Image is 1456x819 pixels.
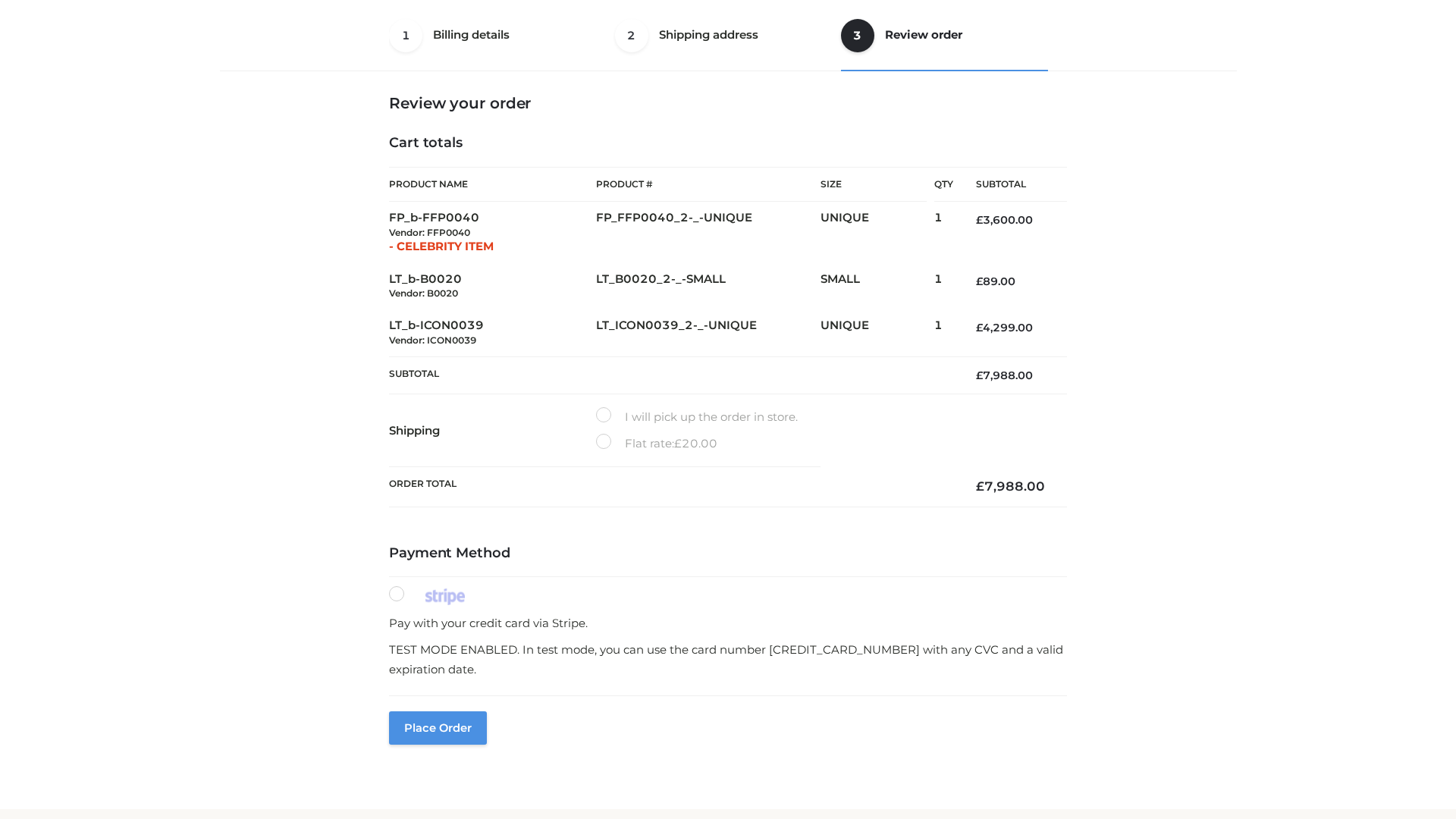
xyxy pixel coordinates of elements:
td: UNIQUE [821,309,934,356]
td: FP_FFP0040_2-_-UNIQUE [596,202,821,263]
td: LT_b-ICON0039 [389,309,596,356]
bdi: 7,988.00 [976,369,1033,382]
th: Size [821,168,927,202]
bdi: 89.00 [976,275,1015,288]
bdi: 4,299.00 [976,321,1033,334]
th: Shipping [389,394,596,466]
th: Qty [934,167,953,202]
p: Pay with your credit card via Stripe. [389,613,1067,633]
span: £ [976,369,983,382]
span: £ [976,213,983,227]
span: £ [976,275,983,288]
span: - CELEBRITY ITEM [389,239,494,253]
td: SMALL [821,263,934,310]
th: Product # [596,167,821,202]
td: LT_ICON0039_2-_-UNIQUE [596,309,821,356]
th: Product Name [389,167,596,202]
small: Vendor: B0020 [389,287,458,299]
bdi: 7,988.00 [976,479,1045,494]
td: 1 [934,202,953,263]
th: Order Total [389,466,953,507]
td: UNIQUE [821,202,934,263]
td: LT_B0020_2-_-SMALL [596,263,821,310]
button: Place order [389,711,487,745]
bdi: 3,600.00 [976,213,1033,227]
td: 1 [934,309,953,356]
td: LT_b-B0020 [389,263,596,310]
th: Subtotal [953,168,1067,202]
h4: Cart totals [389,135,1067,152]
td: FP_b-FFP0040 [389,202,596,263]
h3: Review your order [389,94,1067,112]
span: £ [976,479,984,494]
span: £ [976,321,983,334]
label: Flat rate: [596,434,717,453]
bdi: 20.00 [674,436,717,450]
th: Subtotal [389,356,953,394]
p: TEST MODE ENABLED. In test mode, you can use the card number [CREDIT_CARD_NUMBER] with any CVC an... [389,640,1067,679]
span: £ [674,436,682,450]
td: 1 [934,263,953,310]
label: I will pick up the order in store. [596,407,798,427]
h4: Payment Method [389,545,1067,562]
small: Vendor: ICON0039 [389,334,476,346]
small: Vendor: FFP0040 [389,227,470,238]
